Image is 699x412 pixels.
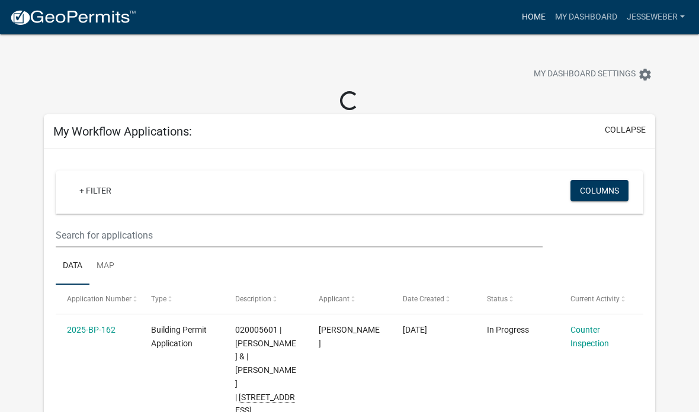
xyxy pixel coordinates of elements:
[319,325,380,348] span: Jesse Weber
[56,285,140,313] datatable-header-cell: Application Number
[403,325,427,334] span: 07/10/2025
[403,295,444,303] span: Date Created
[56,247,89,285] a: Data
[487,325,529,334] span: In Progress
[223,285,307,313] datatable-header-cell: Description
[534,67,636,82] span: My Dashboard Settings
[235,295,271,303] span: Description
[622,6,690,28] a: jesseweber
[559,285,643,313] datatable-header-cell: Current Activity
[517,6,550,28] a: Home
[151,325,207,348] span: Building Permit Application
[605,124,646,136] button: collapse
[53,124,192,139] h5: My Workflow Applications:
[476,285,560,313] datatable-header-cell: Status
[487,295,508,303] span: Status
[570,325,609,348] a: Counter Inspection
[151,295,166,303] span: Type
[70,180,121,201] a: + Filter
[550,6,622,28] a: My Dashboard
[67,295,132,303] span: Application Number
[56,223,543,247] input: Search for applications
[524,63,662,86] button: My Dashboard Settingssettings
[638,67,652,82] i: settings
[140,285,224,313] datatable-header-cell: Type
[570,295,620,303] span: Current Activity
[67,325,116,334] a: 2025-BP-162
[89,247,121,285] a: Map
[307,285,392,313] datatable-header-cell: Applicant
[392,285,476,313] datatable-header-cell: Date Created
[570,180,629,201] button: Columns
[319,295,349,303] span: Applicant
